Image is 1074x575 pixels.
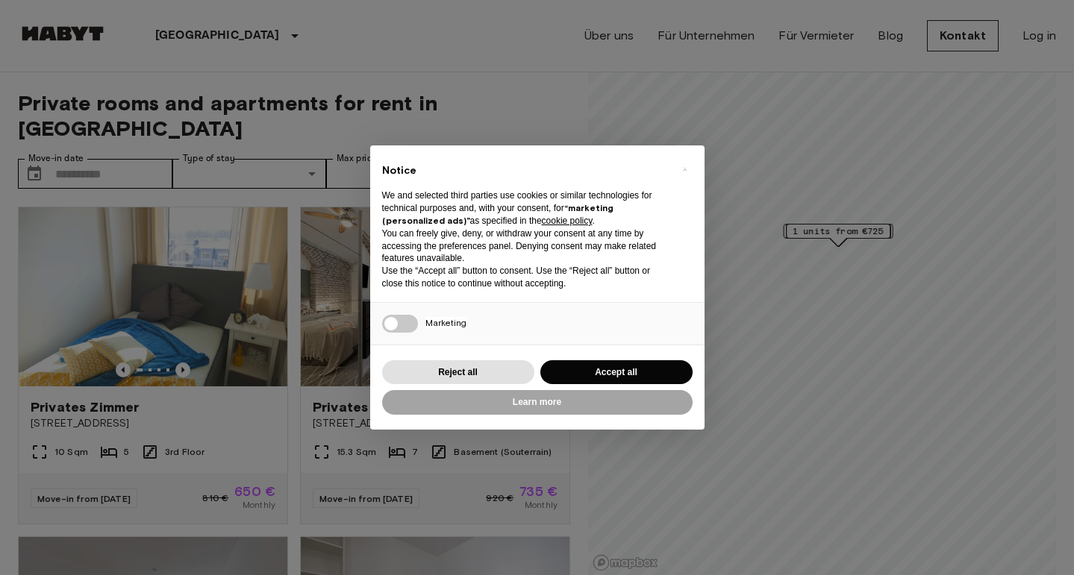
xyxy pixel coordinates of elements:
button: Accept all [540,360,693,385]
button: Learn more [382,390,693,415]
button: Close this notice [673,157,697,181]
p: You can freely give, deny, or withdraw your consent at any time by accessing the preferences pane... [382,227,669,265]
span: Marketing [425,317,466,328]
strong: “marketing (personalized ads)” [382,202,614,226]
p: We and selected third parties use cookies or similar technologies for technical purposes and, wit... [382,189,669,227]
p: Use the “Accept all” button to consent. Use the “Reject all” button or close this notice to conti... [382,265,669,290]
span: × [682,160,687,178]
button: Reject all [382,360,534,385]
h2: Notice [382,163,669,178]
a: cookie policy [542,216,593,226]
